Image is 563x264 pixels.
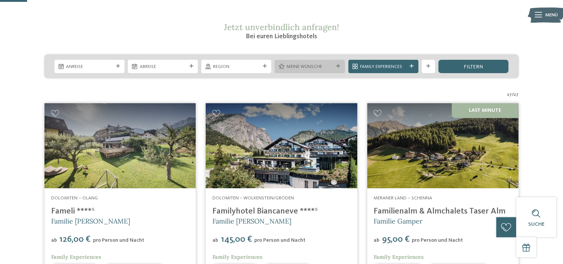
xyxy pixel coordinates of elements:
[507,91,512,98] span: 27
[212,196,294,201] span: Dolomiten – Wolkenstein/Gröden
[381,235,411,244] span: 95,00 €
[287,63,333,70] span: Meine Wünsche
[66,63,113,70] span: Anreise
[374,254,424,260] span: Family Experiences
[51,217,130,225] span: Familie [PERSON_NAME]
[51,238,57,243] span: ab
[206,103,357,189] img: Familienhotels gesucht? Hier findet ihr die besten!
[528,222,544,227] span: Suche
[58,235,92,244] span: 126,00 €
[464,64,483,69] span: filtern
[374,217,423,225] span: Familie Gamper
[224,22,339,32] span: Jetzt unverbindlich anfragen!
[212,238,218,243] span: ab
[212,254,262,260] span: Family Experiences
[514,91,519,98] span: 27
[51,254,101,260] span: Family Experiences
[219,235,254,244] span: 145,00 €
[374,196,433,201] span: Meraner Land – Schenna
[212,207,318,215] a: Familyhotel Biancaneve ****ˢ
[374,207,506,215] a: Familienalm & Almchalets Taser Alm
[213,63,260,70] span: Region
[512,91,514,98] span: /
[212,217,291,225] span: Familie [PERSON_NAME]
[412,238,463,243] span: pro Person und Nacht
[254,238,305,243] span: pro Person und Nacht
[374,238,380,243] span: ab
[44,103,196,189] img: Familienhotels gesucht? Hier findet ihr die besten!
[367,103,519,189] img: Familienhotels gesucht? Hier findet ihr die besten!
[246,33,317,40] span: Bei euren Lieblingshotels
[360,63,407,70] span: Family Experiences
[51,196,98,201] span: Dolomiten – Olang
[93,238,144,243] span: pro Person und Nacht
[140,63,186,70] span: Abreise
